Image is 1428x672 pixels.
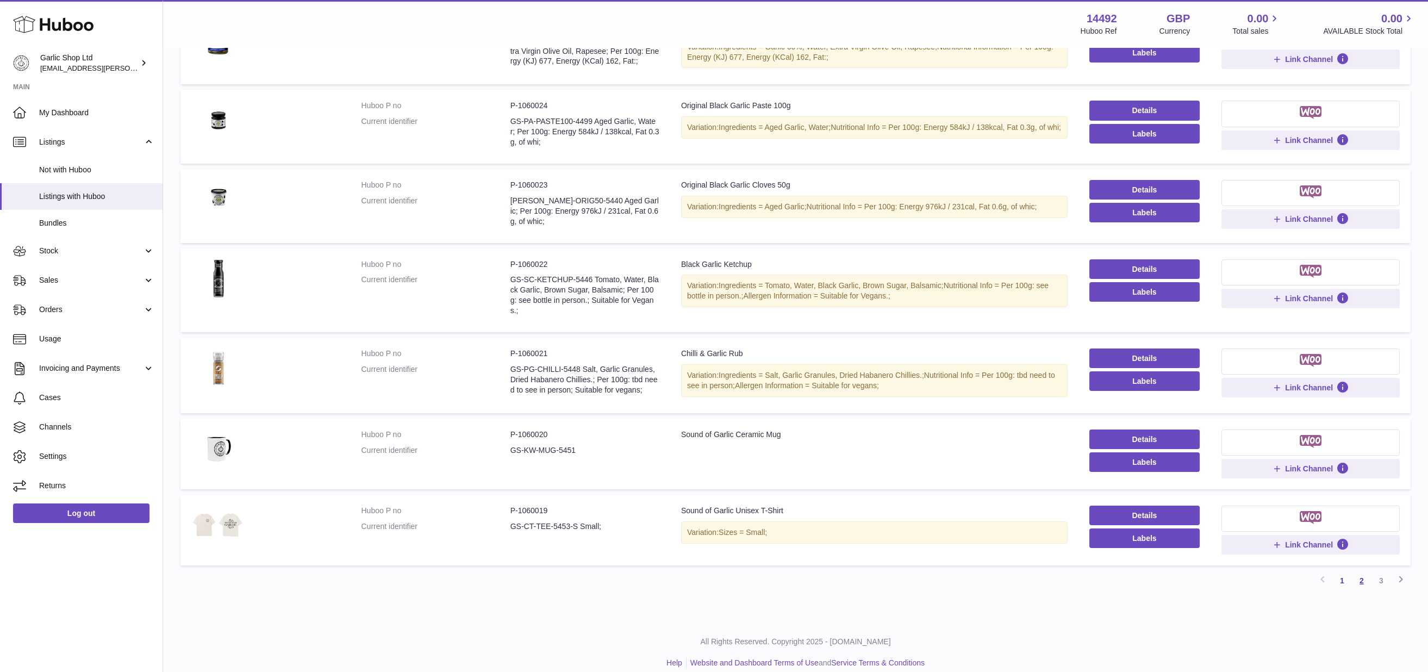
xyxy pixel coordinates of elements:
[191,506,246,544] img: Sound of Garlic Unisex T-Shirt
[1089,180,1200,200] a: Details
[1221,535,1400,555] button: Link Channel
[40,64,218,72] span: [EMAIL_ADDRESS][PERSON_NAME][DOMAIN_NAME]
[39,108,154,118] span: My Dashboard
[40,53,138,73] div: Garlic Shop Ltd
[719,123,831,132] span: Ingredients = Aged Garlic, Water;
[1089,101,1200,120] a: Details
[510,259,659,270] dd: P-1060022
[1167,11,1190,26] strong: GBP
[191,101,246,139] img: Original Black Garlic Paste 100g
[510,101,659,111] dd: P-1060024
[510,196,659,227] dd: [PERSON_NAME]-ORIG50-5440 Aged Garlic; Per 100g: Energy 976kJ / 231cal, Fat 0.6g, of whic;
[510,430,659,440] dd: P-1060020
[1300,511,1322,524] img: woocommerce-small.png
[39,363,143,374] span: Invoicing and Payments
[361,259,510,270] dt: Huboo P no
[743,291,890,300] span: Allergen Information = Suitable for Vegans.;
[510,506,659,516] dd: P-1060019
[361,196,510,227] dt: Current identifier
[719,202,807,211] span: Ingredients = Aged Garlic;
[39,334,154,344] span: Usage
[1285,135,1333,145] span: Link Channel
[681,116,1068,139] div: Variation:
[510,36,659,67] dd: GS-SN-SWEET-4493 Garlic 60%, Water, Extra Virgin Olive Oil, Rapesee; Per 100g: Energy (KJ) 677, E...
[172,637,1419,647] p: All Rights Reserved. Copyright 2025 - [DOMAIN_NAME]
[1089,124,1200,144] button: Labels
[39,451,154,462] span: Settings
[735,381,879,390] span: Allergen Information = Suitable for vegans;
[1089,430,1200,449] a: Details
[1089,349,1200,368] a: Details
[681,364,1068,397] div: Variation:
[191,349,246,387] img: Chilli & Garlic Rub
[666,658,682,667] a: Help
[1300,354,1322,367] img: woocommerce-small.png
[510,349,659,359] dd: P-1060021
[1285,214,1333,224] span: Link Channel
[39,165,154,175] span: Not with Huboo
[39,191,154,202] span: Listings with Huboo
[1089,528,1200,548] button: Labels
[1221,289,1400,308] button: Link Channel
[687,371,1055,390] span: Nutritional Info = Per 100g: tbd need to see in person;
[510,445,659,456] dd: GS-KW-MUG-5451
[1300,265,1322,278] img: woocommerce-small.png
[1221,130,1400,150] button: Link Channel
[361,349,510,359] dt: Huboo P no
[681,36,1068,69] div: Variation:
[13,503,149,523] a: Log out
[1323,26,1415,36] span: AVAILABLE Stock Total
[681,521,1068,544] div: Variation:
[681,430,1068,440] div: Sound of Garlic Ceramic Mug
[681,275,1068,307] div: Variation:
[191,430,246,468] img: Sound of Garlic Ceramic Mug
[1352,571,1371,590] a: 2
[687,658,925,668] li: and
[831,658,925,667] a: Service Terms & Conditions
[681,196,1068,218] div: Variation:
[681,506,1068,516] div: Sound of Garlic Unisex T-Shirt
[1221,378,1400,397] button: Link Channel
[1089,203,1200,222] button: Labels
[39,393,154,403] span: Cases
[1081,26,1117,36] div: Huboo Ref
[361,445,510,456] dt: Current identifier
[39,304,143,315] span: Orders
[510,275,659,316] dd: GS-SC-KETCHUP-5446 Tomato, Water, Black Garlic, Brown Sugar, Balsamic; Per 100g: see bottle in pe...
[361,275,510,316] dt: Current identifier
[39,275,143,285] span: Sales
[1285,54,1333,64] span: Link Channel
[39,481,154,491] span: Returns
[1089,43,1200,63] button: Labels
[1089,371,1200,391] button: Labels
[1285,383,1333,393] span: Link Channel
[39,246,143,256] span: Stock
[831,123,1061,132] span: Nutritional Info = Per 100g: Energy 584kJ / 138kcal, Fat 0.3g, of whi;
[690,658,819,667] a: Website and Dashboard Terms of Use
[1300,185,1322,198] img: woocommerce-small.png
[361,36,510,67] dt: Current identifier
[1371,571,1391,590] a: 3
[1221,49,1400,69] button: Link Channel
[1089,452,1200,472] button: Labels
[1087,11,1117,26] strong: 14492
[681,180,1068,190] div: Original Black Garlic Cloves 50g
[1248,11,1269,26] span: 0.00
[39,218,154,228] span: Bundles
[1089,259,1200,279] a: Details
[1300,435,1322,448] img: woocommerce-small.png
[39,137,143,147] span: Listings
[719,528,767,537] span: Sizes = Small;
[361,430,510,440] dt: Huboo P no
[361,101,510,111] dt: Huboo P no
[510,116,659,147] dd: GS-PA-PASTE100-4499 Aged Garlic, Water; Per 100g: Energy 584kJ / 138kcal, Fat 0.3g, of whi;
[13,55,29,71] img: alec.veit@garlicshop.co.uk
[1089,282,1200,302] button: Labels
[1285,540,1333,550] span: Link Channel
[1332,571,1352,590] a: 1
[681,349,1068,359] div: Chilli & Garlic Rub
[510,521,659,532] dd: GS-CT-TEE-5453-S Small;
[719,371,924,379] span: Ingredients = Salt, Garlic Granules, Dried Habanero Chillies.;
[191,259,246,298] img: Black Garlic Ketchup
[1300,106,1322,119] img: woocommerce-small.png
